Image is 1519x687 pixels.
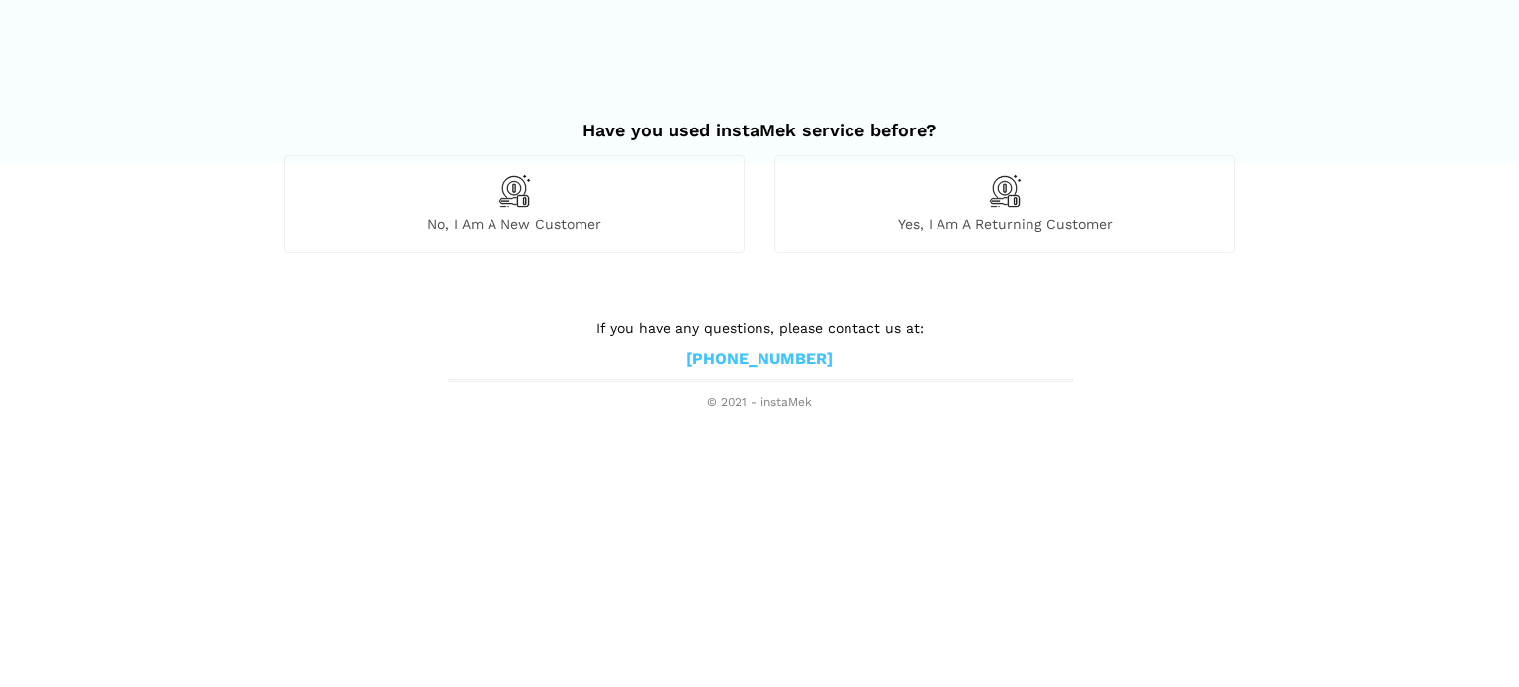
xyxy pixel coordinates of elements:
[448,395,1071,411] span: © 2021 - instaMek
[284,100,1235,141] h2: Have you used instaMek service before?
[448,317,1071,339] p: If you have any questions, please contact us at:
[775,215,1234,233] span: Yes, I am a returning customer
[285,215,744,233] span: No, I am a new customer
[686,349,833,370] a: [PHONE_NUMBER]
